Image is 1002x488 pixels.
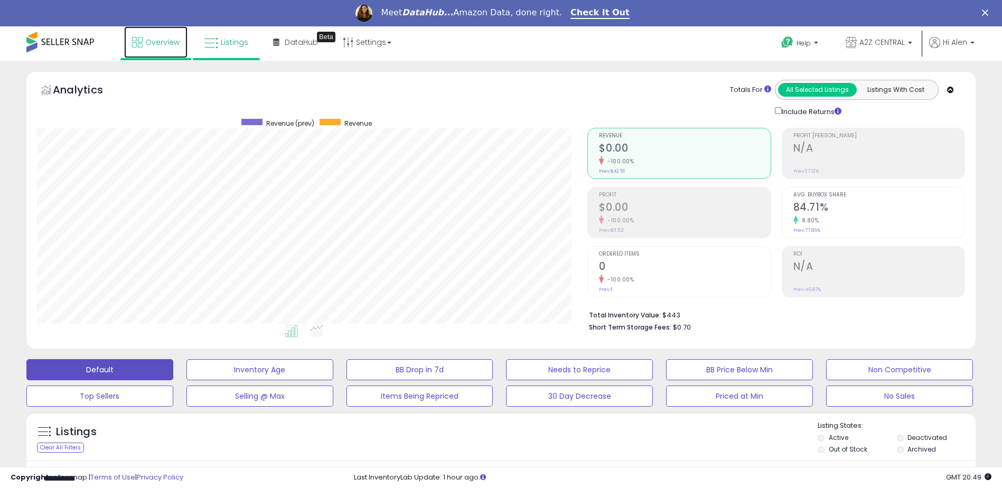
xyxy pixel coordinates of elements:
span: ROI [793,251,964,257]
span: Revenue [344,119,372,128]
span: 2025-09-14 20:49 GMT [946,472,991,482]
span: Listings [221,37,248,48]
a: Help [773,28,829,61]
p: Listing States: [818,421,976,431]
small: Prev: $11.53 [599,227,624,233]
button: 30 Day Decrease [506,386,653,407]
div: Close [982,10,992,16]
small: Prev: 27.12% [793,168,819,174]
label: Active [829,433,848,442]
h2: $0.00 [599,201,770,215]
h5: Listings [56,425,97,439]
button: BB Price Below Min [666,359,813,380]
button: Top Sellers [26,386,173,407]
div: seller snap | | [11,473,183,483]
small: -100.00% [604,217,634,224]
span: Overview [145,37,180,48]
div: Totals For [730,85,771,95]
button: Non Competitive [826,359,973,380]
li: $443 [589,308,957,321]
h2: 0 [599,260,770,275]
small: Prev: 46.87% [793,286,821,293]
a: Settings [335,26,399,58]
button: No Sales [826,386,973,407]
h2: $0.00 [599,142,770,156]
div: Last InventoryLab Update: 1 hour ago. [354,473,991,483]
button: All Selected Listings [778,83,857,97]
label: Out of Stock [829,445,867,454]
a: A2Z CENTRAL [838,26,920,61]
span: Hi Alen [943,37,967,48]
i: DataHub... [402,7,453,17]
button: Default [26,359,173,380]
i: Get Help [781,36,794,49]
small: Prev: 1 [599,286,612,293]
small: Prev: 77.86% [793,227,820,233]
button: BB Drop in 7d [347,359,493,380]
div: Clear All Filters [37,443,84,453]
label: Archived [907,445,936,454]
a: Check It Out [570,7,630,19]
button: Inventory Age [186,359,333,380]
span: Profit [PERSON_NAME] [793,133,964,139]
span: Ordered Items [599,251,770,257]
div: Meet Amazon Data, done right. [381,7,562,18]
span: Profit [599,192,770,198]
div: Include Returns [767,105,854,117]
span: Help [797,39,811,48]
button: Selling @ Max [186,386,333,407]
span: DataHub [285,37,318,48]
span: A2Z CENTRAL [859,37,905,48]
small: Prev: $42.51 [599,168,625,174]
button: Items Being Repriced [347,386,493,407]
span: Avg. Buybox Share [793,192,964,198]
span: Revenue [599,133,770,139]
button: Listings With Cost [856,83,935,97]
small: 8.80% [798,217,819,224]
b: Short Term Storage Fees: [589,323,671,332]
h2: N/A [793,260,964,275]
strong: Copyright [11,472,49,482]
button: Priced at Min [666,386,813,407]
button: Needs to Reprice [506,359,653,380]
a: Overview [124,26,188,58]
small: -100.00% [604,157,634,165]
div: Tooltip anchor [317,32,335,42]
h2: N/A [793,142,964,156]
h2: 84.71% [793,201,964,215]
small: -100.00% [604,276,634,284]
b: Total Inventory Value: [589,311,661,320]
span: Revenue (prev) [266,119,314,128]
a: Listings [196,26,256,58]
a: DataHub [265,26,326,58]
span: $0.70 [673,322,691,332]
h5: Analytics [53,82,124,100]
a: Hi Alen [929,37,975,61]
label: Deactivated [907,433,947,442]
img: Profile image for Georgie [355,5,372,22]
